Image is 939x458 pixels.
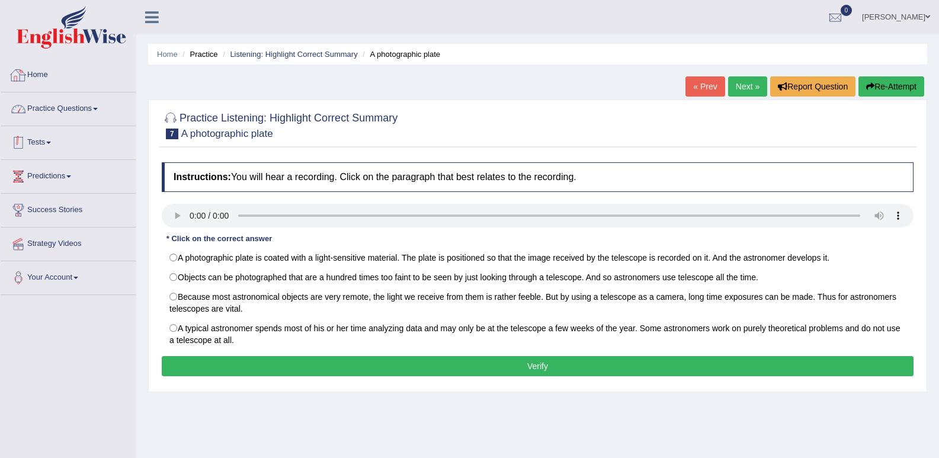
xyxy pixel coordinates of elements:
[162,267,914,287] label: Objects can be photographed that are a hundred times too faint to be seen by just looking through...
[685,76,725,97] a: « Prev
[174,172,231,182] b: Instructions:
[162,110,398,139] h2: Practice Listening: Highlight Correct Summary
[230,50,357,59] a: Listening: Highlight Correct Summary
[181,128,273,139] small: A photographic plate
[162,248,914,268] label: A photographic plate is coated with a light-sensitive material. The plate is positioned so that t...
[1,228,136,257] a: Strategy Videos
[728,76,767,97] a: Next »
[1,261,136,291] a: Your Account
[1,92,136,122] a: Practice Questions
[1,59,136,88] a: Home
[162,162,914,192] h4: You will hear a recording. Click on the paragraph that best relates to the recording.
[162,318,914,350] label: A typical astronomer spends most of his or her time analyzing data and may only be at the telesco...
[841,5,853,16] span: 0
[360,49,440,60] li: A photographic plate
[1,194,136,223] a: Success Stories
[162,287,914,319] label: Because most astronomical objects are very remote, the light we receive from them is rather feebl...
[166,129,178,139] span: 7
[180,49,217,60] li: Practice
[162,356,914,376] button: Verify
[1,126,136,156] a: Tests
[770,76,855,97] button: Report Question
[157,50,178,59] a: Home
[162,233,277,245] div: * Click on the correct answer
[858,76,924,97] button: Re-Attempt
[1,160,136,190] a: Predictions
